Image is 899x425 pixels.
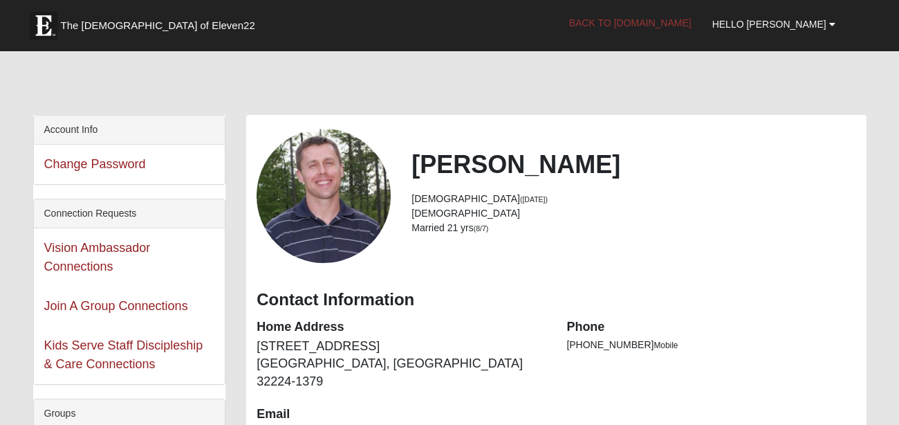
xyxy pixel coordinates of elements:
[257,406,546,424] dt: Email
[257,338,546,391] dd: [STREET_ADDRESS] [GEOGRAPHIC_DATA], [GEOGRAPHIC_DATA] 32224-1379
[23,5,299,39] a: The [DEMOGRAPHIC_DATA] of Eleven22
[702,7,846,42] a: Hello [PERSON_NAME]
[411,206,855,221] li: [DEMOGRAPHIC_DATA]
[566,318,855,336] dt: Phone
[44,157,146,171] a: Change Password
[411,192,855,206] li: [DEMOGRAPHIC_DATA]
[559,6,702,40] a: Back to [DOMAIN_NAME]
[34,116,225,145] div: Account Info
[520,195,548,204] small: ([DATE])
[566,338,855,352] li: [PHONE_NUMBER]
[257,129,391,263] a: View Fullsize Photo
[712,19,826,30] span: Hello [PERSON_NAME]
[257,290,855,310] h3: Contact Information
[411,150,855,179] h2: [PERSON_NAME]
[44,299,188,313] a: Join A Group Connections
[61,19,255,33] span: The [DEMOGRAPHIC_DATA] of Eleven22
[257,318,546,336] dt: Home Address
[654,341,678,350] span: Mobile
[411,221,855,235] li: Married 21 yrs
[44,338,203,371] a: Kids Serve Staff Discipleship & Care Connections
[34,199,225,228] div: Connection Requests
[30,12,57,39] img: Eleven22 logo
[474,224,489,233] small: (8/7)
[44,241,151,273] a: Vision Ambassador Connections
